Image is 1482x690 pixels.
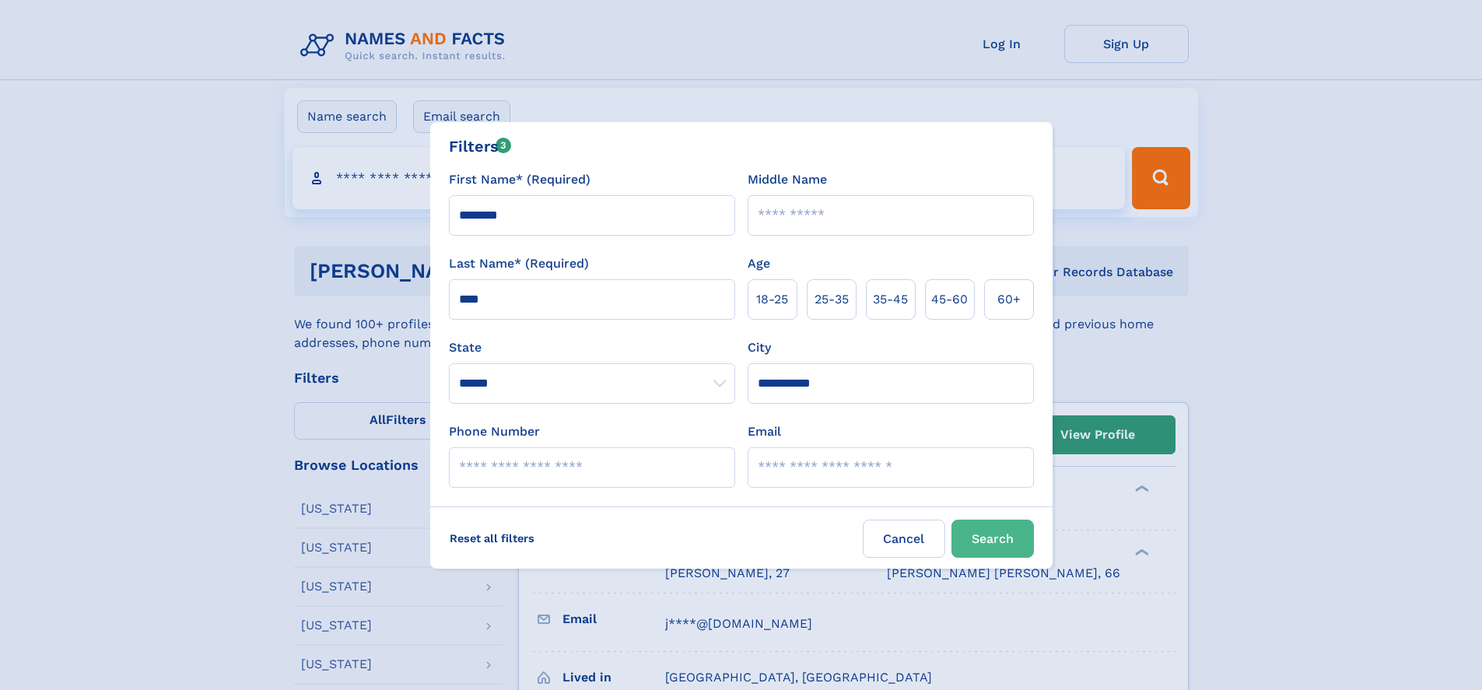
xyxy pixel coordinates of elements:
label: Middle Name [748,170,827,189]
button: Search [951,520,1034,558]
label: City [748,338,771,357]
span: 18‑25 [756,290,788,309]
label: First Name* (Required) [449,170,590,189]
span: 25‑35 [815,290,849,309]
span: 60+ [997,290,1021,309]
div: Filters [449,135,512,158]
label: Cancel [863,520,945,558]
label: Phone Number [449,422,540,441]
label: Age [748,254,770,273]
label: Last Name* (Required) [449,254,589,273]
label: Email [748,422,781,441]
label: State [449,338,735,357]
label: Reset all filters [440,520,545,557]
span: 35‑45 [873,290,908,309]
span: 45‑60 [931,290,968,309]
